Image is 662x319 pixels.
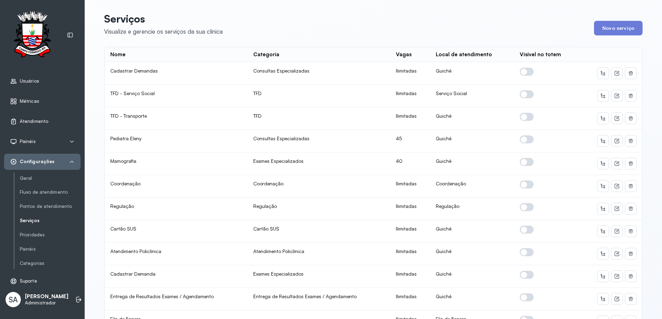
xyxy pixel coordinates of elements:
a: Pontos de atendimento [20,203,80,209]
a: Usuários [10,78,75,85]
a: Pontos de atendimento [20,202,80,211]
img: Logotipo do estabelecimento [7,11,57,59]
a: Serviços [20,216,80,225]
td: Coordenação [430,175,514,198]
td: Guichê [430,288,514,310]
a: Fluxo de atendimento [20,188,80,196]
div: Entrega de Resultados Exames / Agendamento [253,293,385,300]
td: TFD - Serviço Social [105,85,248,107]
span: Atendimento [20,118,48,124]
td: Guichê [430,220,514,243]
td: Guichê [430,130,514,152]
td: TFD - Transporte [105,107,248,130]
p: [PERSON_NAME] [25,293,68,300]
td: Ilimitadas [390,288,430,310]
td: Guichê [430,152,514,175]
td: Ilimitadas [390,198,430,220]
td: Ilimitadas [390,265,430,288]
span: Métricas [20,98,39,104]
a: Métricas [10,98,75,105]
div: Cartão SUS [253,226,385,232]
a: Fluxo de atendimento [20,189,80,195]
span: Painéis [20,138,36,144]
a: Geral [20,175,80,181]
div: Local de atendimento [436,51,492,58]
td: Cartão SUS [105,220,248,243]
td: 45 [390,130,430,152]
a: Categorias [20,260,80,266]
div: Consultas Especializadas [253,68,385,74]
a: Prioridades [20,232,80,238]
div: Coordenação [253,181,385,187]
a: Serviços [20,218,80,224]
a: Categorias [20,259,80,268]
div: Atendimento Policlínica [253,248,385,254]
div: TFD [253,113,385,119]
td: Coordenação [105,175,248,198]
div: Exames Especializados [253,271,385,277]
td: Ilimitadas [390,175,430,198]
span: Configurações [20,159,54,165]
td: Pediatra Eleny [105,130,248,152]
div: Exames Especializados [253,158,385,164]
div: Visível no totem [520,51,561,58]
td: Ilimitadas [390,243,430,265]
a: Painéis [20,245,80,253]
a: Geral [20,174,80,183]
div: TFD [253,90,385,96]
td: Entrega de Resultados Exames / Agendamento [105,288,248,310]
td: Guichê [430,243,514,265]
a: Prioridades [20,230,80,239]
td: Ilimitadas [390,220,430,243]
a: Atendimento [10,118,75,125]
td: Cadastrar Demanda [105,265,248,288]
td: Mamografia [105,152,248,175]
a: Painéis [20,246,80,252]
button: Novo serviço [594,21,643,35]
td: Ilimitadas [390,85,430,107]
p: Serviços [104,12,223,25]
td: 40 [390,152,430,175]
p: Administrador [25,300,68,306]
td: Serviço Social [430,85,514,107]
td: Cadastrar Demandas [105,62,248,85]
td: Ilimitadas [390,107,430,130]
div: Categoria [253,51,279,58]
td: Guichê [430,62,514,85]
td: Regulação [105,198,248,220]
span: Suporte [20,278,37,284]
td: Atendimento Policlínica [105,243,248,265]
td: Regulação [430,198,514,220]
td: Guichê [430,107,514,130]
td: Guichê [430,265,514,288]
td: Ilimitadas [390,62,430,85]
span: Usuários [20,78,39,84]
div: Visualize e gerencie os serviços da sua clínica [104,28,223,35]
div: Regulação [253,203,385,209]
div: Nome [110,51,126,58]
div: Consultas Especializadas [253,135,385,142]
div: Vagas [396,51,411,58]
